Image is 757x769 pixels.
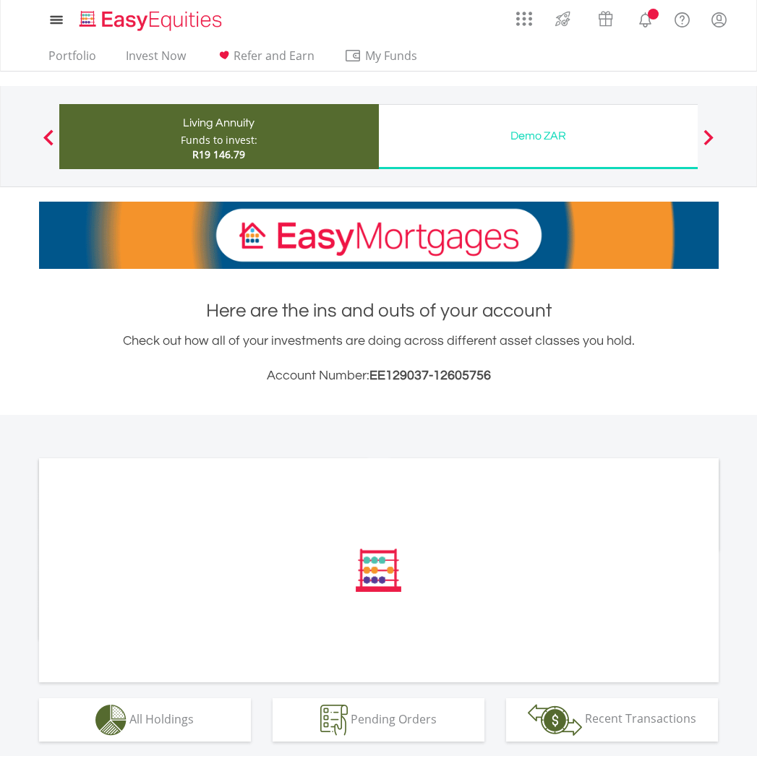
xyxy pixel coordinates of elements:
[694,137,723,151] button: Next
[34,137,63,151] button: Previous
[320,705,348,736] img: pending_instructions-wht.png
[77,9,228,33] img: EasyEquities_Logo.png
[68,113,370,133] div: Living Annuity
[351,710,437,726] span: Pending Orders
[388,126,689,146] div: Demo ZAR
[210,48,320,71] a: Refer and Earn
[664,4,701,33] a: FAQ's and Support
[39,202,719,269] img: EasyMortage Promotion Banner
[627,4,664,33] a: Notifications
[120,48,192,71] a: Invest Now
[273,698,484,742] button: Pending Orders
[39,698,251,742] button: All Holdings
[74,4,228,33] a: Home page
[39,298,719,324] h1: Here are the ins and outs of your account
[584,4,627,30] a: Vouchers
[369,369,491,382] span: EE129037-12605756
[594,7,617,30] img: vouchers-v2.svg
[234,48,315,64] span: Refer and Earn
[344,46,439,65] span: My Funds
[192,147,245,161] span: R19 146.79
[507,4,542,27] a: AppsGrid
[506,698,718,742] button: Recent Transactions
[95,705,127,736] img: holdings-wht.png
[585,710,696,726] span: Recent Transactions
[701,4,737,35] a: My Profile
[39,331,719,386] div: Check out how all of your investments are doing across different asset classes you hold.
[129,710,194,726] span: All Holdings
[551,7,575,30] img: thrive-v2.svg
[43,48,102,71] a: Portfolio
[181,133,257,147] div: Funds to invest:
[516,11,532,27] img: grid-menu-icon.svg
[528,704,582,736] img: transactions-zar-wht.png
[39,366,719,386] h3: Account Number:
